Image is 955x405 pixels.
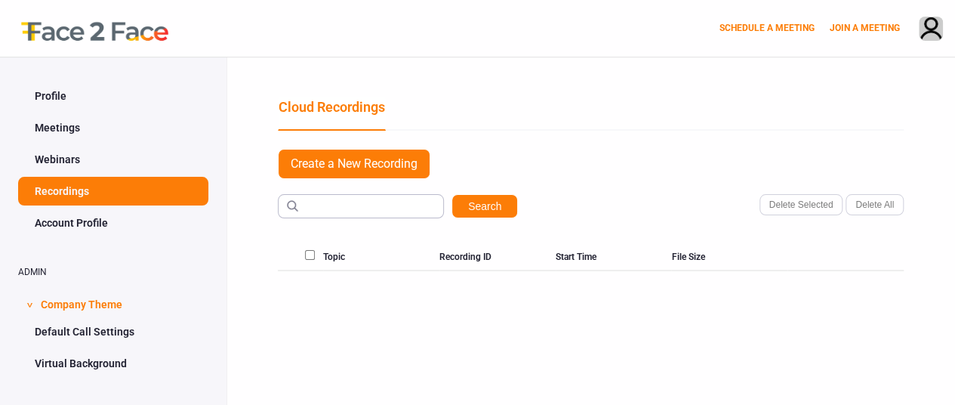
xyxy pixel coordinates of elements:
[830,23,900,33] a: JOIN A MEETING
[920,17,942,42] img: avatar.710606db.png
[671,244,787,271] div: File Size
[18,113,208,142] a: Meetings
[18,177,208,206] a: Recordings
[451,194,518,218] button: Search
[18,317,208,346] a: Default Call Settings
[18,349,208,378] a: Virtual Background
[287,200,298,212] img: haGk5Ch+A0+liuDR3YSCAAAAAElFTkSuQmCC
[18,145,208,174] a: Webinars
[18,267,208,277] h2: ADMIN
[22,302,37,308] span: >
[18,209,208,237] a: Account Profile
[323,244,439,271] div: Topic
[719,23,815,33] a: SCHEDULE A MEETING
[556,244,672,271] div: Start Time
[18,82,208,110] a: Profile
[41,289,122,317] span: Company Theme
[278,149,430,179] a: Create a New Recording
[278,97,386,131] a: Cloud Recordings
[439,244,556,271] div: Recording ID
